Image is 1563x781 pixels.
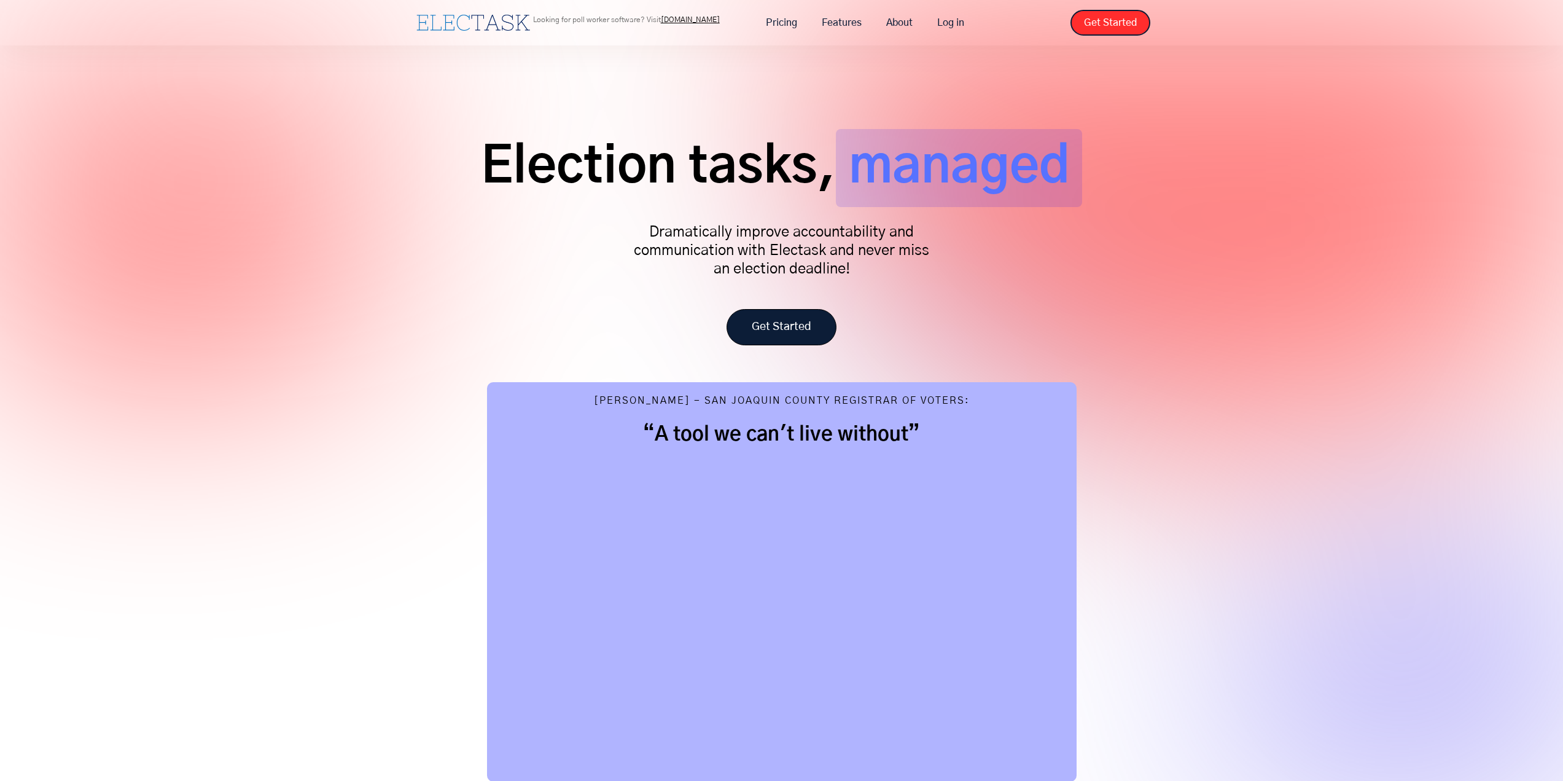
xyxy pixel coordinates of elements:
a: Get Started [727,309,836,345]
p: Dramatically improve accountability and communication with Electask and never miss an election de... [628,223,935,278]
a: [DOMAIN_NAME] [661,16,720,23]
div: [PERSON_NAME] - San Joaquin County Registrar of Voters: [594,394,970,410]
a: Log in [925,10,976,36]
p: Looking for poll worker software? Visit [533,16,720,23]
a: home [413,12,533,34]
h2: “A tool we can't live without” [512,422,1052,447]
a: About [874,10,925,36]
span: Election tasks, [481,129,836,207]
span: managed [836,129,1082,207]
iframe: Vimeo embed [512,453,1052,757]
a: Pricing [754,10,809,36]
a: Features [809,10,874,36]
a: Get Started [1070,10,1150,36]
